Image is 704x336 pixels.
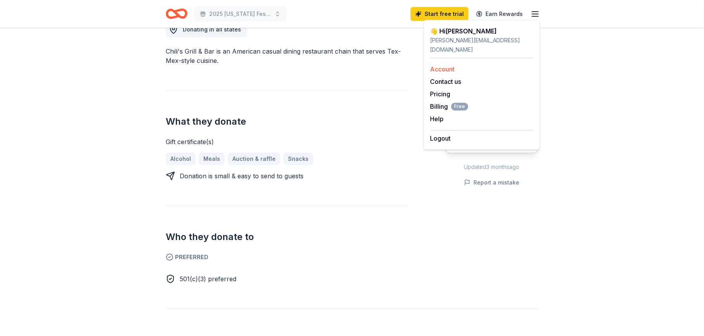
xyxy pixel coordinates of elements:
div: 👋 Hi [PERSON_NAME] [430,26,533,36]
button: Logout [430,134,451,143]
button: 2025 [US_STATE] Festival of Trees [194,6,287,22]
button: BillingFree [430,102,468,111]
div: [PERSON_NAME][EMAIL_ADDRESS][DOMAIN_NAME] [430,36,533,54]
div: Donation is small & easy to send to guests [180,171,303,181]
a: Meals [199,153,225,165]
span: Preferred [166,252,408,262]
div: Chili's Grill & Bar is an American casual dining restaurant chain that serves Tex-Mex-style cuisine. [166,47,408,65]
a: Auction & raffle [228,153,280,165]
a: Pricing [430,90,450,98]
span: Donating in all states [183,26,241,33]
a: Snacks [283,153,313,165]
button: Contact us [430,77,461,86]
div: Updated 3 months ago [445,162,538,172]
a: Earn Rewards [472,7,527,21]
span: Billing [430,102,468,111]
span: Free [451,103,468,110]
span: 2025 [US_STATE] Festival of Trees [209,9,271,19]
a: Start free trial [411,7,468,21]
h2: What they donate [166,115,408,128]
span: 501(c)(3) preferred [180,275,236,283]
h2: Who they donate to [166,231,408,243]
button: Help [430,114,444,124]
button: Report a mistake [464,178,519,187]
a: Account [430,65,454,73]
a: Home [166,5,187,23]
a: Alcohol [166,153,196,165]
div: Gift certificate(s) [166,137,408,146]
